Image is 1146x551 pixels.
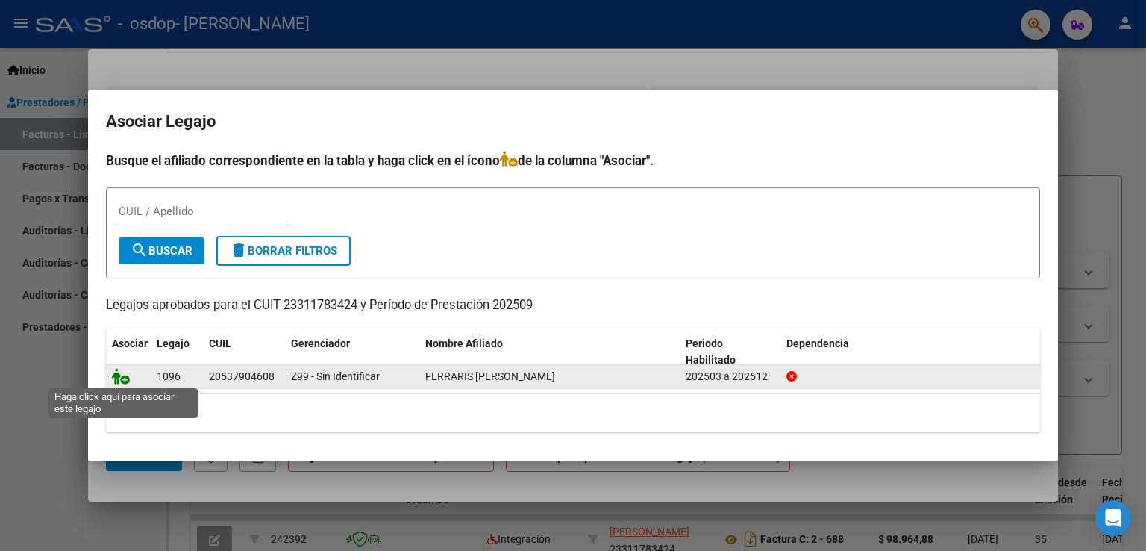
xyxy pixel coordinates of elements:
[786,337,849,349] span: Dependencia
[291,370,380,382] span: Z99 - Sin Identificar
[131,244,192,258] span: Buscar
[686,337,736,367] span: Periodo Habilitado
[686,368,774,385] div: 202503 a 202512
[419,328,680,377] datatable-header-cell: Nombre Afiliado
[291,337,350,349] span: Gerenciador
[157,337,190,349] span: Legajo
[209,337,231,349] span: CUIL
[157,370,181,382] span: 1096
[106,296,1040,315] p: Legajos aprobados para el CUIT 23311783424 y Período de Prestación 202509
[209,368,275,385] div: 20537904608
[203,328,285,377] datatable-header-cell: CUIL
[106,328,151,377] datatable-header-cell: Asociar
[112,337,148,349] span: Asociar
[216,236,351,266] button: Borrar Filtros
[106,394,1040,432] div: 1 registros
[425,337,503,349] span: Nombre Afiliado
[106,108,1040,136] h2: Asociar Legajo
[230,244,337,258] span: Borrar Filtros
[425,370,555,382] span: FERRARIS MIRKO AGUSTIN
[780,328,1041,377] datatable-header-cell: Dependencia
[1095,500,1131,536] div: Open Intercom Messenger
[131,241,148,259] mat-icon: search
[680,328,780,377] datatable-header-cell: Periodo Habilitado
[285,328,419,377] datatable-header-cell: Gerenciador
[230,241,248,259] mat-icon: delete
[119,237,204,264] button: Buscar
[106,151,1040,170] h4: Busque el afiliado correspondiente en la tabla y haga click en el ícono de la columna "Asociar".
[151,328,203,377] datatable-header-cell: Legajo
